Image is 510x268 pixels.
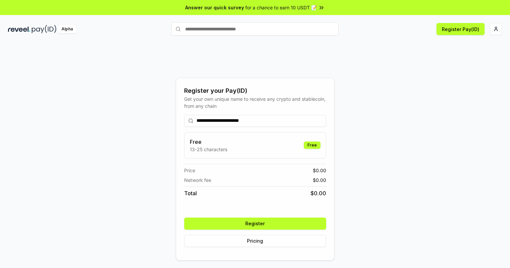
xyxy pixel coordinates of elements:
[190,146,227,153] p: 13-25 characters
[436,23,485,35] button: Register Pay(ID)
[313,167,326,174] span: $ 0.00
[310,189,326,197] span: $ 0.00
[245,4,317,11] span: for a chance to earn 10 USDT 📝
[32,25,56,33] img: pay_id
[58,25,77,33] div: Alpha
[313,177,326,184] span: $ 0.00
[184,167,195,174] span: Price
[185,4,244,11] span: Answer our quick survey
[184,218,326,230] button: Register
[8,25,30,33] img: reveel_dark
[184,177,211,184] span: Network fee
[190,138,227,146] h3: Free
[184,235,326,247] button: Pricing
[184,189,197,197] span: Total
[184,86,326,95] div: Register your Pay(ID)
[184,95,326,109] div: Get your own unique name to receive any crypto and stablecoin, from any chain
[304,142,321,149] div: Free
